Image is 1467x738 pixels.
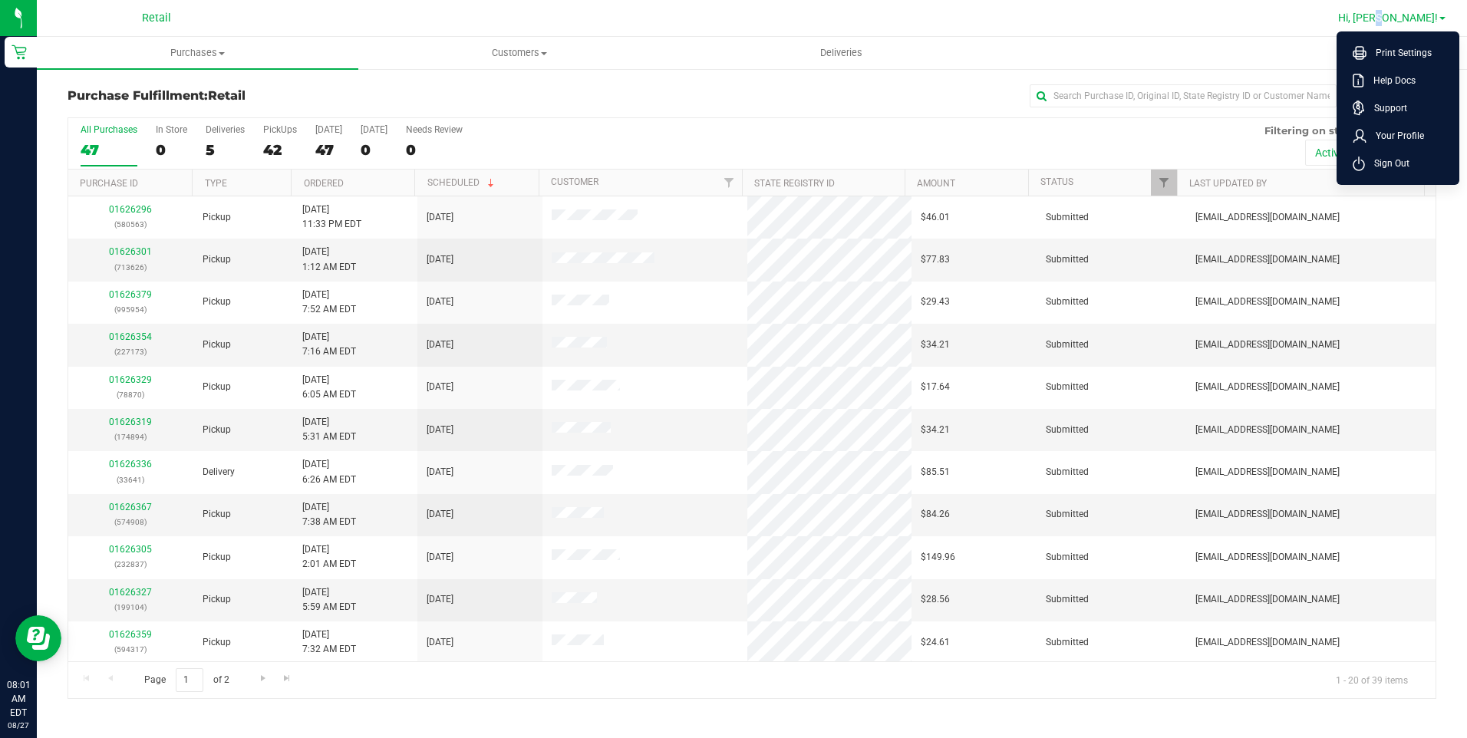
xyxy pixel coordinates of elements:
span: [DATE] [427,635,453,650]
a: 01626359 [109,629,152,640]
p: 08:01 AM EDT [7,678,30,720]
span: Submitted [1046,550,1089,565]
span: $34.21 [921,423,950,437]
span: Page of 2 [131,668,242,692]
span: Retail [208,88,246,103]
a: 01626354 [109,331,152,342]
span: [DATE] [427,295,453,309]
span: $84.26 [921,507,950,522]
a: 01626367 [109,502,152,512]
a: Go to the next page [252,668,274,689]
span: [DATE] [427,507,453,522]
span: Pickup [203,423,231,437]
span: [DATE] [427,210,453,225]
span: Pickup [203,295,231,309]
a: 01626296 [109,204,152,215]
span: $77.83 [921,252,950,267]
p: (232837) [77,557,184,572]
span: [DATE] 11:33 PM EDT [302,203,361,232]
span: [EMAIL_ADDRESS][DOMAIN_NAME] [1195,465,1340,479]
div: 0 [361,141,387,159]
a: Scheduled [427,177,497,188]
span: Submitted [1046,210,1089,225]
span: $46.01 [921,210,950,225]
a: 01626301 [109,246,152,257]
iframe: Resource center [15,615,61,661]
span: [EMAIL_ADDRESS][DOMAIN_NAME] [1195,507,1340,522]
a: Filter [1151,170,1176,196]
span: [EMAIL_ADDRESS][DOMAIN_NAME] [1195,380,1340,394]
span: [DATE] 7:52 AM EDT [302,288,356,317]
span: Submitted [1046,423,1089,437]
p: (580563) [77,217,184,232]
span: [DATE] 7:16 AM EDT [302,330,356,359]
span: [DATE] 7:38 AM EDT [302,500,356,529]
span: Filtering on status: [1264,124,1364,137]
span: [EMAIL_ADDRESS][DOMAIN_NAME] [1195,550,1340,565]
p: 08/27 [7,720,30,731]
button: Active only [1305,140,1376,166]
li: Sign Out [1340,150,1455,177]
div: 47 [315,141,342,159]
span: [DATE] 5:31 AM EDT [302,415,356,444]
span: Pickup [203,635,231,650]
span: Help Docs [1364,73,1416,88]
div: 42 [263,141,297,159]
a: Last Updated By [1189,178,1267,189]
span: Retail [142,12,171,25]
span: [EMAIL_ADDRESS][DOMAIN_NAME] [1195,338,1340,352]
a: 01626336 [109,459,152,469]
span: Submitted [1046,295,1089,309]
p: (227173) [77,344,184,359]
span: $17.64 [921,380,950,394]
a: Ordered [304,178,344,189]
span: [DATE] [427,380,453,394]
p: (174894) [77,430,184,444]
span: [DATE] [427,592,453,607]
p: (199104) [77,600,184,614]
span: [DATE] 6:26 AM EDT [302,457,356,486]
input: Search Purchase ID, Original ID, State Registry ID or Customer Name... [1030,84,1337,107]
a: Help Docs [1353,73,1449,88]
a: State Registry ID [754,178,835,189]
a: Type [205,178,227,189]
span: [DATE] [427,423,453,437]
span: Pickup [203,507,231,522]
a: Go to the last page [276,668,298,689]
a: Support [1353,100,1449,116]
span: Deliveries [799,46,883,60]
div: In Store [156,124,187,135]
p: (33641) [77,473,184,487]
span: $34.21 [921,338,950,352]
div: All Purchases [81,124,137,135]
span: $149.96 [921,550,955,565]
div: PickUps [263,124,297,135]
span: [DATE] [427,550,453,565]
span: [DATE] 1:12 AM EDT [302,245,356,274]
span: Pickup [203,338,231,352]
span: Your Profile [1366,128,1424,143]
a: Customers [358,37,680,69]
span: [DATE] 5:59 AM EDT [302,585,356,614]
span: Customers [359,46,679,60]
a: Deliveries [681,37,1002,69]
span: [EMAIL_ADDRESS][DOMAIN_NAME] [1195,592,1340,607]
div: Deliveries [206,124,245,135]
a: 01626327 [109,587,152,598]
div: [DATE] [361,124,387,135]
span: Hi, [PERSON_NAME]! [1338,12,1438,24]
span: Submitted [1046,380,1089,394]
a: Purchases [37,37,358,69]
inline-svg: Retail [12,44,27,60]
div: 47 [81,141,137,159]
span: Pickup [203,550,231,565]
span: $28.56 [921,592,950,607]
span: $24.61 [921,635,950,650]
span: Submitted [1046,635,1089,650]
span: Pickup [203,380,231,394]
span: [DATE] 6:05 AM EDT [302,373,356,402]
span: Submitted [1046,338,1089,352]
span: [EMAIL_ADDRESS][DOMAIN_NAME] [1195,423,1340,437]
span: Support [1365,100,1407,116]
input: 1 [176,668,203,692]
